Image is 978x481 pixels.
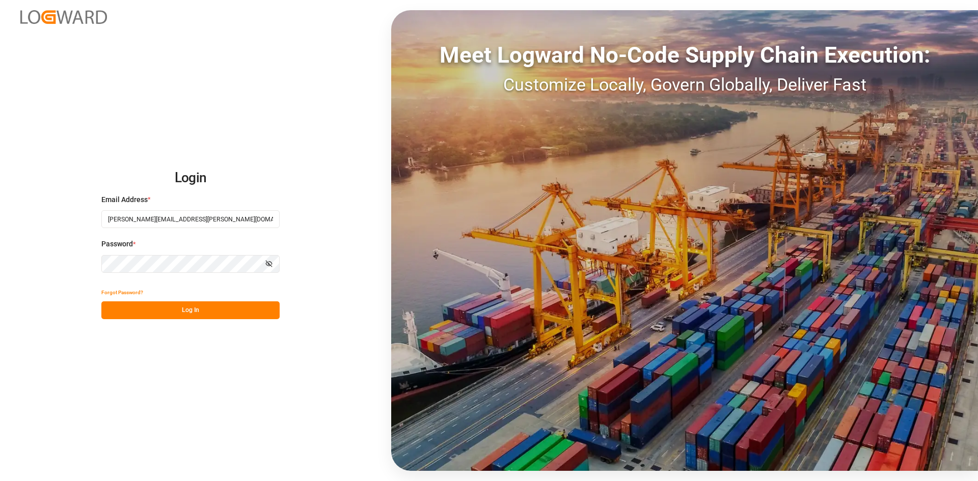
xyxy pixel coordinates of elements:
[101,194,148,205] span: Email Address
[101,239,133,249] span: Password
[101,210,280,228] input: Enter your email
[101,301,280,319] button: Log In
[101,162,280,194] h2: Login
[101,284,143,301] button: Forgot Password?
[391,72,978,98] div: Customize Locally, Govern Globally, Deliver Fast
[20,10,107,24] img: Logward_new_orange.png
[391,38,978,72] div: Meet Logward No-Code Supply Chain Execution:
